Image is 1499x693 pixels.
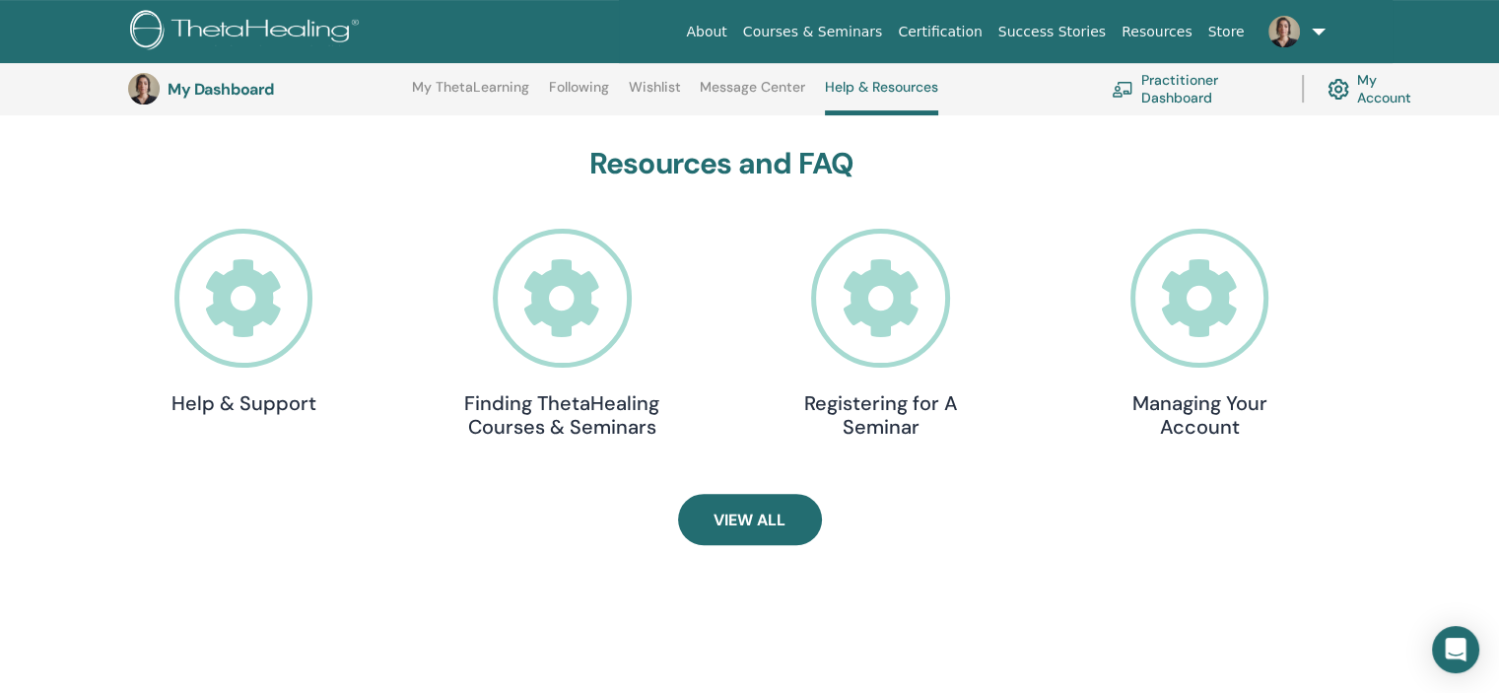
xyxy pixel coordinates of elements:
[629,79,681,110] a: Wishlist
[678,494,822,545] a: View All
[168,80,365,99] h3: My Dashboard
[700,79,805,110] a: Message Center
[1328,67,1427,110] a: My Account
[1101,229,1298,439] a: Managing Your Account
[412,79,529,110] a: My ThetaLearning
[1112,67,1278,110] a: Practitioner Dashboard
[1114,14,1200,50] a: Resources
[128,73,160,104] img: default.jpg
[990,14,1114,50] a: Success Stories
[463,229,660,439] a: Finding ThetaHealing Courses & Seminars
[1200,14,1253,50] a: Store
[1328,74,1349,104] img: cog.svg
[130,10,366,54] img: logo.png
[825,79,938,115] a: Help & Resources
[1432,626,1479,673] div: Open Intercom Messenger
[783,229,980,439] a: Registering for A Seminar
[735,14,891,50] a: Courses & Seminars
[145,229,342,415] a: Help & Support
[463,391,660,439] h4: Finding ThetaHealing Courses & Seminars
[1268,16,1300,47] img: default.jpg
[783,391,980,439] h4: Registering for A Seminar
[714,510,785,530] span: View All
[890,14,989,50] a: Certification
[1101,391,1298,439] h4: Managing Your Account
[549,79,609,110] a: Following
[678,14,734,50] a: About
[1112,81,1133,97] img: chalkboard-teacher.svg
[145,146,1298,181] h3: Resources and FAQ
[145,391,342,415] h4: Help & Support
